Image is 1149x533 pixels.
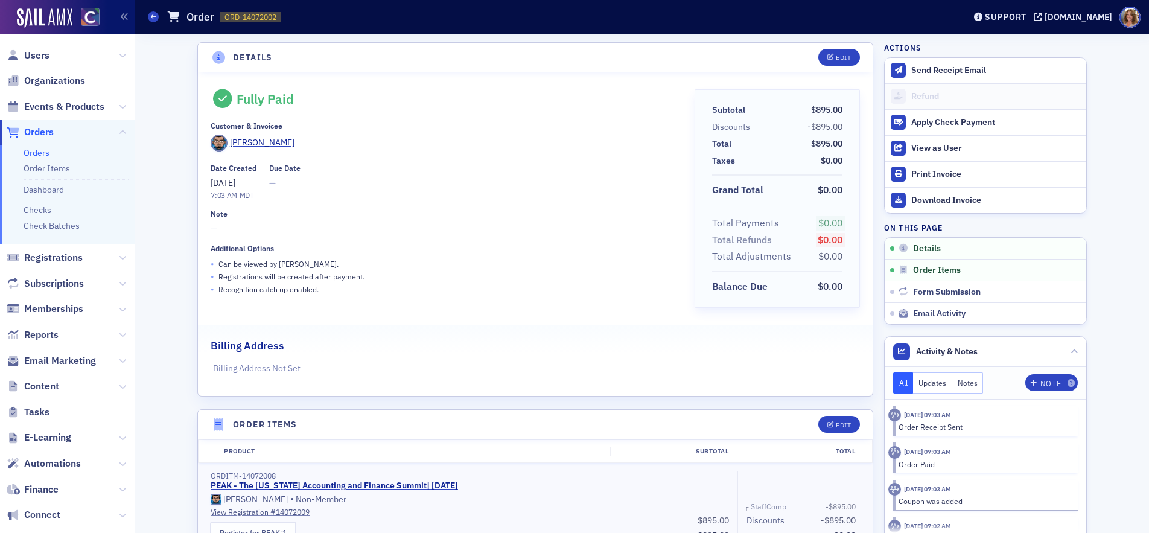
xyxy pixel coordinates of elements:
h4: Details [233,51,273,64]
div: Total Payments [712,216,779,231]
p: Recognition catch up enabled. [218,284,319,295]
span: Events & Products [24,100,104,113]
a: Dashboard [24,184,64,195]
time: 10/9/2025 07:03 AM [904,447,951,456]
div: Note [211,209,228,219]
div: Coupon was added [899,496,1069,506]
div: Discounts [746,514,785,527]
a: Reports [7,328,59,342]
div: Order Receipt Sent [899,421,1069,432]
span: — [269,177,301,190]
span: Details [913,243,941,254]
a: PEAK - The [US_STATE] Accounting and Finance Summit| [DATE] [211,480,458,491]
button: All [893,372,914,394]
a: Organizations [7,74,85,88]
a: Connect [7,508,60,522]
time: 7:03 AM [211,190,237,200]
span: [DATE] [211,177,235,188]
span: Total [712,138,736,150]
span: Form Submission [913,287,981,298]
p: Can be viewed by [PERSON_NAME] . [218,258,339,269]
span: Profile [1119,7,1141,28]
span: Finance [24,483,59,496]
a: Subscriptions [7,277,84,290]
a: SailAMX [17,8,72,28]
span: -$895.00 [826,502,856,511]
div: ORDITM-14072008 [211,471,602,480]
a: Memberships [7,302,83,316]
span: Subscriptions [24,277,84,290]
span: $0.00 [818,217,842,229]
div: Send Receipt Email [911,65,1080,76]
div: Activity [888,446,901,459]
span: $895.00 [811,104,842,115]
button: [DOMAIN_NAME] [1034,13,1116,21]
span: • [290,493,294,505]
div: Due Date [269,164,301,173]
a: Checks [24,205,51,215]
a: Email Marketing [7,354,96,368]
span: Users [24,49,49,62]
div: Print Invoice [911,169,1080,180]
a: Users [7,49,49,62]
span: E-Learning [24,431,71,444]
span: $0.00 [818,184,842,196]
div: [DOMAIN_NAME] [1045,11,1112,22]
div: Total [712,138,731,150]
span: Organizations [24,74,85,88]
h2: Billing Address [211,338,284,354]
span: ORD-14072002 [224,12,276,22]
span: $0.00 [818,234,842,246]
h1: Order [186,10,214,24]
span: • [211,258,214,270]
a: Print Invoice [885,161,1086,187]
span: Total Refunds [712,233,776,247]
div: Grand Total [712,183,763,197]
div: Fully Paid [237,91,294,107]
span: Subtotal [712,104,750,116]
span: • [211,270,214,283]
span: Tasks [24,406,49,419]
a: Download Invoice [885,187,1086,213]
div: Total [737,447,864,456]
span: $0.00 [818,280,842,292]
span: $0.00 [818,250,842,262]
div: Discounts [712,121,750,133]
h4: Order Items [233,418,297,431]
a: Registrations [7,251,83,264]
time: 10/9/2025 07:03 AM [904,485,951,493]
div: Note [1040,380,1061,387]
a: Tasks [7,406,49,419]
span: Total Payments [712,216,783,231]
span: Balance Due [712,279,772,294]
span: Grand Total [712,183,768,197]
span: MDT [237,190,254,200]
span: Registrations [24,251,83,264]
div: [PERSON_NAME] [230,136,294,149]
a: Content [7,380,59,393]
span: Email Activity [913,308,966,319]
div: View as User [911,143,1080,154]
h4: On this page [884,222,1087,233]
span: -$895.00 [821,515,856,526]
time: 10/9/2025 07:02 AM [904,522,951,530]
span: Total Adjustments [712,249,795,264]
div: Edit [836,54,851,61]
span: Activity & Notes [916,345,978,358]
h4: Actions [884,42,921,53]
a: Orders [24,147,49,158]
button: Updates [913,372,952,394]
p: Registrations will be created after payment. [218,271,364,282]
a: Finance [7,483,59,496]
div: Taxes [712,155,735,167]
div: Total Refunds [712,233,772,247]
span: Discounts [712,121,754,133]
span: Taxes [712,155,739,167]
span: Automations [24,457,81,470]
div: Product [215,447,610,456]
div: Total Adjustments [712,249,791,264]
span: $895.00 [811,138,842,149]
div: Activity [888,520,901,532]
div: Subtotal [610,447,737,456]
div: StaffComp [751,501,786,512]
